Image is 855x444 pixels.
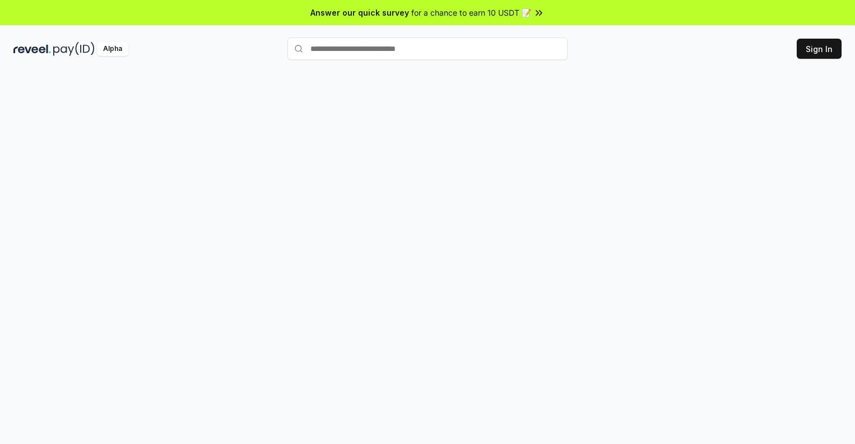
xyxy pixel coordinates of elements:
[53,42,95,56] img: pay_id
[797,39,842,59] button: Sign In
[97,42,128,56] div: Alpha
[310,7,409,18] span: Answer our quick survey
[411,7,531,18] span: for a chance to earn 10 USDT 📝
[13,42,51,56] img: reveel_dark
